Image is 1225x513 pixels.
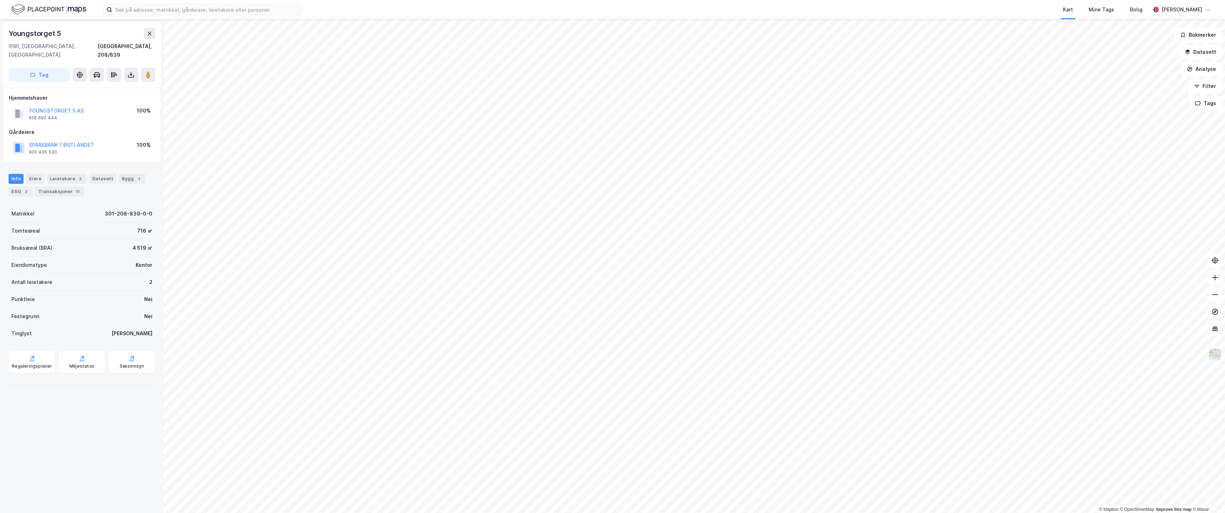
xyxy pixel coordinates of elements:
div: 2 [77,175,84,182]
div: Info [9,174,24,184]
div: Miljøstatus [69,363,94,369]
div: Punktleie [11,295,35,304]
button: Tag [9,68,70,82]
div: Kart [1063,5,1073,14]
div: Kontor [136,261,152,269]
button: Datasett [1179,45,1222,59]
div: Bruksareal (BRA) [11,244,52,252]
button: Analyse [1181,62,1222,76]
div: 301-208-839-0-0 [105,209,152,218]
div: Transaksjoner [35,187,84,197]
div: Matrikkel [11,209,35,218]
div: Eiendomstype [11,261,47,269]
div: Leietakere [47,174,87,184]
input: Søk på adresse, matrikkel, gårdeiere, leietakere eller personer [112,4,302,15]
div: 1 [135,175,142,182]
div: Kontrollprogram for chat [1189,479,1225,513]
div: 2 [22,188,30,195]
div: Saksinnsyn [120,363,144,369]
button: Filter [1188,79,1222,93]
div: 4 519 ㎡ [132,244,152,252]
div: Reguleringsplaner [12,363,52,369]
div: 100% [137,107,151,115]
a: Improve this map [1156,507,1192,512]
div: ESG [9,187,32,197]
iframe: Chat Widget [1189,479,1225,513]
div: Gårdeiere [9,128,155,136]
div: 2 [149,278,152,286]
div: [PERSON_NAME] [1162,5,1202,14]
button: Tags [1189,96,1222,110]
div: Eiere [26,174,44,184]
div: 11 [74,188,81,195]
a: OpenStreetMap [1120,507,1154,512]
div: 716 ㎡ [137,227,152,235]
div: Mine Tags [1089,5,1114,14]
div: Datasett [89,174,116,184]
div: [PERSON_NAME] [111,329,152,338]
img: logo.f888ab2527a4732fd821a326f86c7f29.svg [11,3,86,16]
a: Mapbox [1099,507,1119,512]
div: 100% [137,141,151,149]
div: 918 692 444 [29,115,57,121]
div: Nei [144,295,152,304]
img: Z [1208,348,1222,361]
div: Tomteareal [11,227,40,235]
div: Bygg [119,174,145,184]
div: Bolig [1130,5,1142,14]
div: 0181, [GEOGRAPHIC_DATA], [GEOGRAPHIC_DATA] [9,42,98,59]
div: 920 426 530 [29,149,57,155]
button: Bokmerker [1174,28,1222,42]
div: Hjemmelshaver [9,94,155,102]
div: Festegrunn [11,312,39,321]
div: Nei [144,312,152,321]
div: Youngstorget 5 [9,28,63,39]
div: Tinglyst [11,329,32,338]
div: [GEOGRAPHIC_DATA], 208/839 [98,42,155,59]
div: Antall leietakere [11,278,52,286]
